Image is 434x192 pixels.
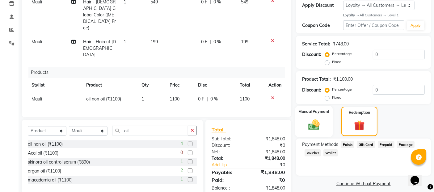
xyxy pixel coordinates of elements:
div: macadamia oil (₹1100) [28,177,73,183]
label: Percentage [332,51,352,57]
div: Acai oil (₹1100) [28,150,58,156]
img: _cash.svg [305,118,323,131]
span: Gift Card [357,141,375,148]
th: Total [236,78,265,92]
div: Discount: [207,142,248,149]
span: 1 [180,158,183,165]
div: ₹1,100.00 [333,76,353,83]
label: Manual Payment [299,109,330,114]
div: ₹0 [248,142,290,149]
th: Qty [138,78,166,92]
div: ₹1,848.00 [248,185,290,191]
span: 4 [180,140,183,147]
span: 1 [141,96,144,102]
span: | [210,39,211,45]
div: Balance : [207,185,248,191]
span: Points [341,141,354,148]
div: Sub Total: [207,136,248,142]
span: Total [212,126,226,133]
img: _gift.svg [351,119,368,132]
span: Wallet [323,149,338,156]
div: Payable: [207,169,248,176]
div: ₹1,848.00 [248,169,290,176]
span: 0 F [198,96,204,102]
th: Product [82,78,138,92]
span: Payment Methods [302,141,338,148]
div: Service Total: [302,41,330,47]
span: 0 % [213,39,221,45]
div: Discount: [302,87,321,93]
div: Discount: [302,51,321,58]
span: 1 [180,176,183,183]
div: Product Total: [302,76,331,83]
label: Percentage [332,87,352,92]
div: ₹0 [248,176,290,184]
span: Mauli [32,39,42,45]
input: Search or Scan [112,126,188,135]
div: argan oil (₹1100) [28,168,61,174]
div: oil non oil (₹1100) [28,141,63,147]
th: Disc [194,78,236,92]
div: ₹748.00 [333,41,349,47]
span: 199 [241,39,248,45]
span: 0 [180,149,183,156]
div: Coupon Code [302,22,343,29]
a: Continue Without Payment [297,181,430,187]
div: Net: [207,149,248,155]
span: 2 [180,167,183,174]
div: Apply Discount [302,2,343,9]
th: Action [265,78,285,92]
span: oil non oil (₹1100) [86,96,121,102]
label: Redemption [349,110,370,115]
strong: Loyalty → [343,13,360,17]
span: 199 [150,39,158,45]
span: Voucher [305,149,321,156]
span: 1 [124,39,126,45]
span: | [207,96,208,102]
label: Fixed [332,95,341,100]
div: Total: [207,155,248,162]
div: ₹0 [255,162,290,168]
span: Hair - Haircut [DEMOGRAPHIC_DATA] [83,39,116,58]
a: Add Tip [207,162,255,168]
span: 1100 [170,96,179,102]
label: Fixed [332,59,341,65]
div: Paid: [207,176,248,184]
div: ₹1,848.00 [248,136,290,142]
th: Stylist [28,78,82,92]
span: 0 % [210,96,218,102]
input: Enter Offer / Coupon Code [343,20,404,30]
span: 1100 [240,96,250,102]
span: Prepaid [378,141,394,148]
iframe: chat widget [408,167,428,186]
div: Products [28,67,290,78]
span: Mauli [32,96,42,102]
span: 0 F [201,39,207,45]
div: ₹1,848.00 [248,155,290,162]
th: Price [166,78,195,92]
button: Apply [407,21,424,30]
div: skinora oil control serum (₹890) [28,159,90,165]
div: All Customers → Level 1 [343,13,425,18]
span: Package [397,141,415,148]
div: ₹1,848.00 [248,149,290,155]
